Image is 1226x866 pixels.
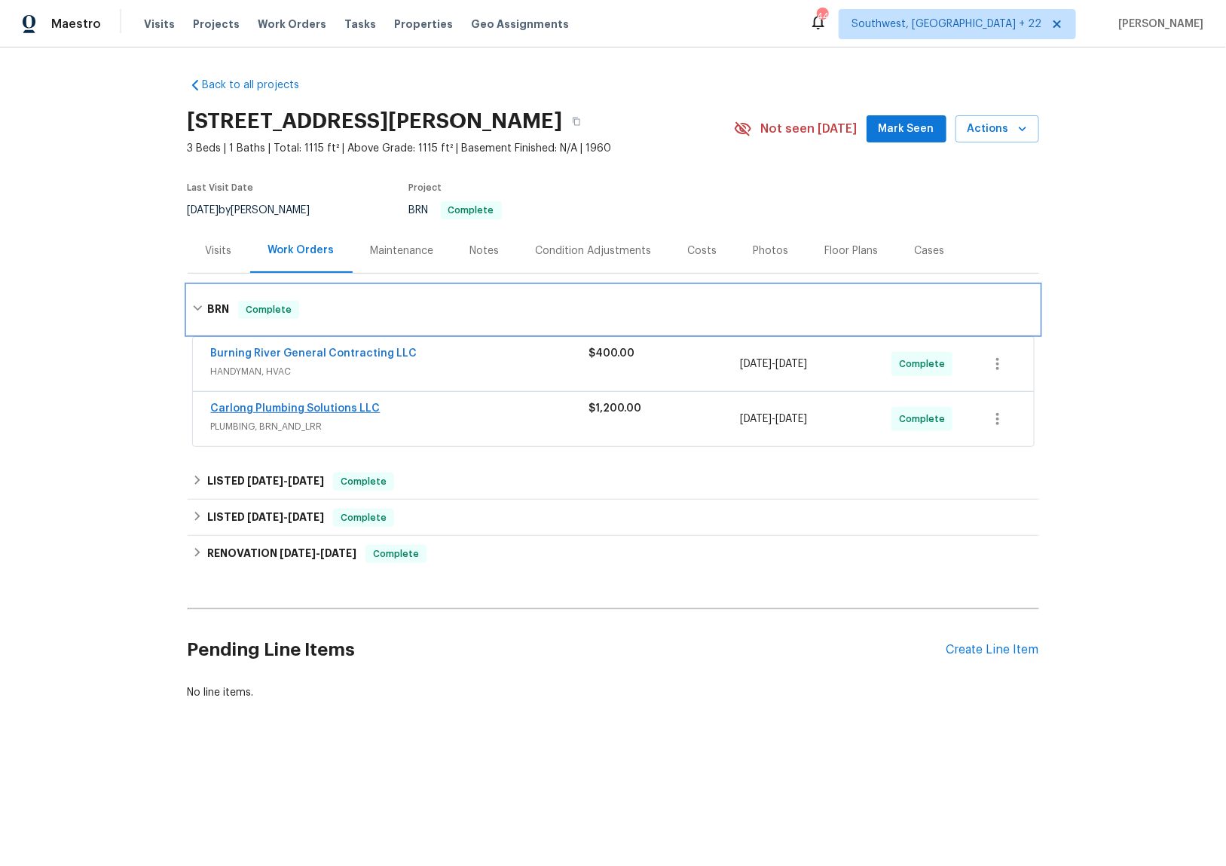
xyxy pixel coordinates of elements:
h2: [STREET_ADDRESS][PERSON_NAME] [188,114,563,129]
span: BRN [409,205,502,216]
span: - [280,548,356,558]
span: 3 Beds | 1 Baths | Total: 1115 ft² | Above Grade: 1115 ft² | Basement Finished: N/A | 1960 [188,141,734,156]
span: PLUMBING, BRN_AND_LRR [211,419,589,434]
span: [PERSON_NAME] [1112,17,1203,32]
span: Projects [193,17,240,32]
span: - [740,356,807,372]
span: Not seen [DATE] [761,121,858,136]
button: Mark Seen [867,115,946,143]
h6: RENOVATION [207,545,356,563]
span: Complete [899,356,951,372]
span: HANDYMAN, HVAC [211,364,589,379]
span: - [247,512,324,522]
button: Copy Address [563,108,590,135]
button: Actions [955,115,1039,143]
div: by [PERSON_NAME] [188,201,329,219]
span: Complete [899,412,951,427]
span: Mark Seen [879,120,934,139]
span: [DATE] [775,359,807,369]
span: Actions [968,120,1027,139]
div: Floor Plans [825,243,879,259]
div: Visits [206,243,232,259]
span: [DATE] [280,548,316,558]
span: Complete [335,474,393,489]
div: RENOVATION [DATE]-[DATE]Complete [188,536,1039,572]
div: Create Line Item [946,643,1039,657]
div: Notes [470,243,500,259]
span: - [740,412,807,427]
div: Photos [754,243,789,259]
div: BRN Complete [188,286,1039,334]
h6: LISTED [207,473,324,491]
div: LISTED [DATE]-[DATE]Complete [188,464,1039,500]
span: - [247,476,324,486]
span: Complete [240,302,298,317]
span: [DATE] [288,512,324,522]
a: Burning River General Contracting LLC [211,348,417,359]
span: $1,200.00 [589,403,642,414]
a: Back to all projects [188,78,332,93]
div: Costs [688,243,717,259]
h2: Pending Line Items [188,615,946,685]
span: Work Orders [258,17,326,32]
span: [DATE] [775,414,807,424]
div: Maintenance [371,243,434,259]
span: Geo Assignments [471,17,569,32]
span: $400.00 [589,348,635,359]
div: Work Orders [268,243,335,258]
span: [DATE] [320,548,356,558]
h6: BRN [207,301,229,319]
span: Visits [144,17,175,32]
span: [DATE] [740,414,772,424]
div: 442 [817,9,827,24]
span: [DATE] [740,359,772,369]
span: [DATE] [247,512,283,522]
span: Complete [442,206,500,215]
span: [DATE] [247,476,283,486]
span: Complete [367,546,425,562]
div: LISTED [DATE]-[DATE]Complete [188,500,1039,536]
div: Cases [915,243,945,259]
span: Complete [335,510,393,525]
span: Tasks [344,19,376,29]
span: [DATE] [188,205,219,216]
span: Properties [394,17,453,32]
span: [DATE] [288,476,324,486]
span: Maestro [51,17,101,32]
div: Condition Adjustments [536,243,652,259]
span: Last Visit Date [188,183,254,192]
h6: LISTED [207,509,324,527]
span: Southwest, [GEOGRAPHIC_DATA] + 22 [851,17,1041,32]
span: Project [409,183,442,192]
div: No line items. [188,685,1039,700]
a: Carlong Plumbing Solutions LLC [211,403,381,414]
